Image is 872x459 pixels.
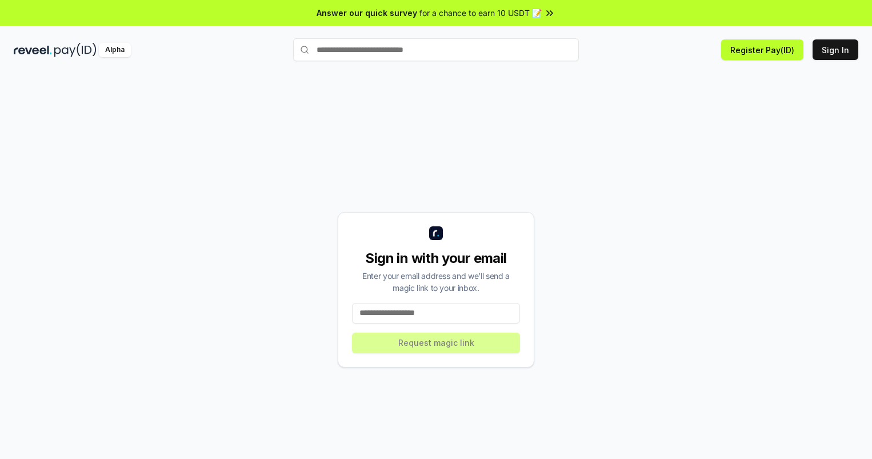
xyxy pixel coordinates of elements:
img: logo_small [429,226,443,240]
button: Sign In [813,39,858,60]
div: Alpha [99,43,131,57]
img: pay_id [54,43,97,57]
span: Answer our quick survey [317,7,417,19]
div: Sign in with your email [352,249,520,268]
div: Enter your email address and we’ll send a magic link to your inbox. [352,270,520,294]
span: for a chance to earn 10 USDT 📝 [419,7,542,19]
button: Register Pay(ID) [721,39,803,60]
img: reveel_dark [14,43,52,57]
